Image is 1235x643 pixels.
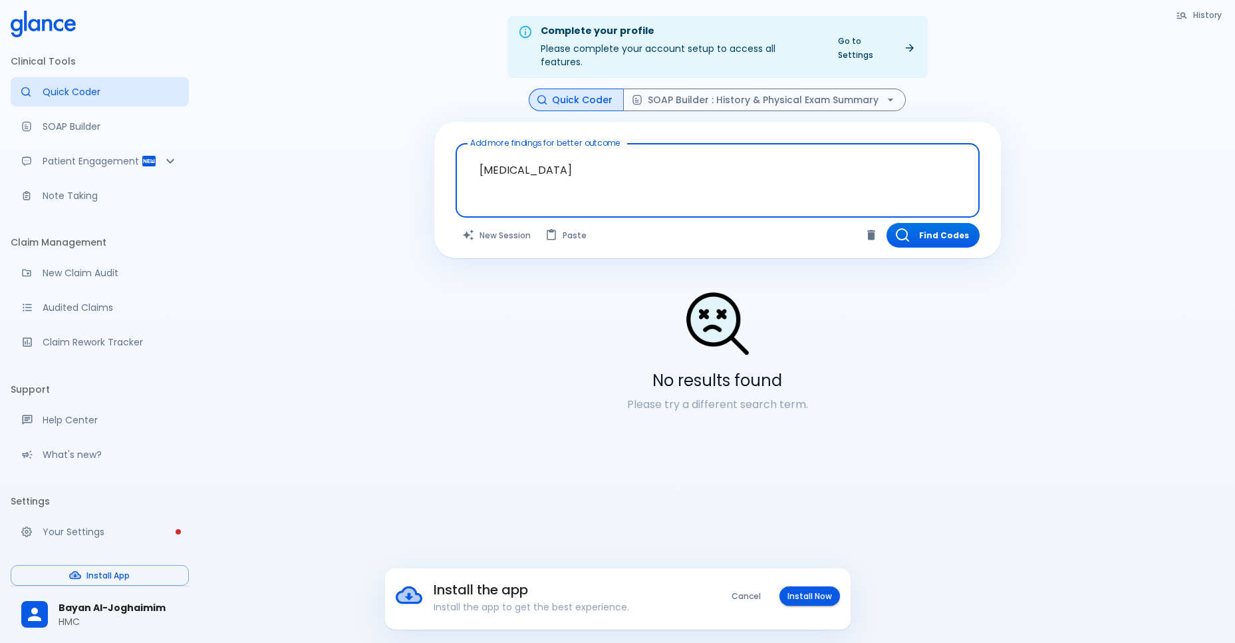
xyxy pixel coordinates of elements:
[43,120,178,133] p: SOAP Builder
[861,225,881,245] button: Clear
[43,266,178,280] p: New Claim Audit
[43,154,141,168] p: Patient Engagement
[456,223,539,248] button: Clears all inputs and results.
[43,448,178,461] p: What's new?
[623,89,906,112] button: SOAP Builder : History & Physical Exam Summary
[724,586,769,606] button: Cancel
[11,405,189,435] a: Get help from our support team
[434,397,1001,413] p: Please try a different search term.
[59,601,178,615] span: Bayan Al-Joghaimim
[43,85,178,99] p: Quick Coder
[11,517,189,546] a: Please complete account setup
[11,45,189,77] li: Clinical Tools
[11,327,189,357] a: Monitor progress of claim corrections
[539,223,595,248] button: Paste from clipboard
[43,413,178,427] p: Help Center
[11,112,189,141] a: Docugen: Compose a clinical documentation in seconds
[529,89,624,112] button: Quick Coder
[11,293,189,322] a: View audited claims
[11,565,189,586] button: Install App
[779,586,840,606] button: Install Now
[465,149,970,191] textarea: [MEDICAL_DATA]
[1169,5,1230,25] button: History
[43,525,178,538] p: Your Settings
[887,223,980,248] button: Find Codes
[43,189,178,202] p: Note Taking
[434,579,688,600] h6: Install the app
[434,600,688,614] p: Install the app to get the best experience.
[11,592,189,638] div: Bayan Al-JoghaimimHMC
[11,440,189,469] div: Recent updates and feature releases
[11,258,189,288] a: Audit a new claim
[11,77,189,107] a: Moramiz: Find ICD10AM codes instantly
[541,20,819,74] div: Please complete your account setup to access all features.
[541,24,819,39] div: Complete your profile
[830,31,922,65] a: Go to Settings
[11,181,189,210] a: Advanced note-taking
[11,146,189,176] div: Patient Reports & Referrals
[11,373,189,405] li: Support
[59,615,178,628] p: HMC
[11,485,189,517] li: Settings
[11,226,189,258] li: Claim Management
[43,301,178,314] p: Audited Claims
[434,370,1001,391] h5: No results found
[684,290,751,357] img: Search Not Found
[43,335,178,349] p: Claim Rework Tracker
